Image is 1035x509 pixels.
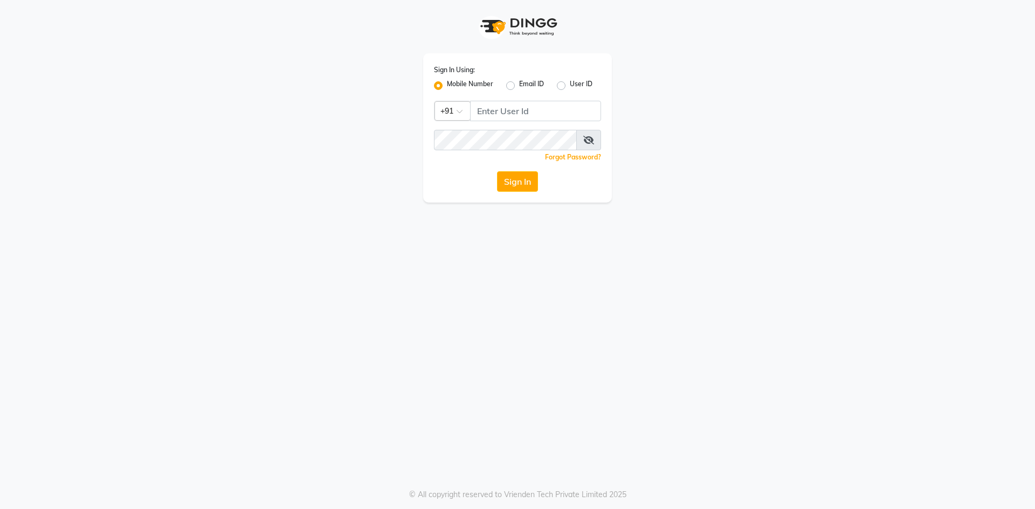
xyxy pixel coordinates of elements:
label: Sign In Using: [434,65,475,75]
label: User ID [570,79,592,92]
a: Forgot Password? [545,153,601,161]
input: Username [470,101,601,121]
img: logo1.svg [474,11,561,43]
label: Email ID [519,79,544,92]
input: Username [434,130,577,150]
label: Mobile Number [447,79,493,92]
button: Sign In [497,171,538,192]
